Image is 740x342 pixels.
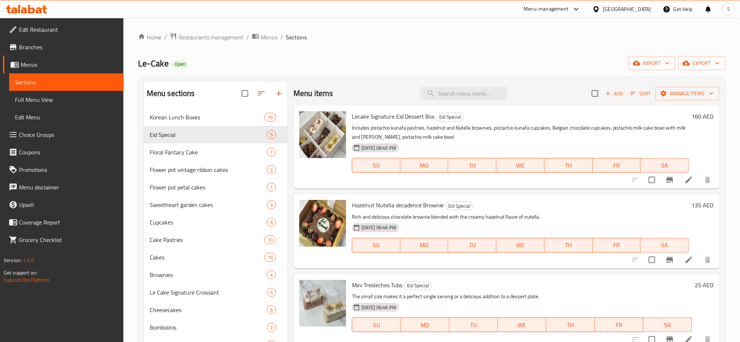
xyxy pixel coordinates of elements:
[150,235,264,244] span: Cake Pastries
[267,183,276,192] div: items
[294,88,333,99] h2: Menu items
[400,238,449,253] button: MO
[150,148,267,157] span: Floral Fantacy Cake
[603,88,626,99] span: Add item
[19,43,118,51] span: Branches
[144,249,288,266] div: Cakes19
[436,113,464,122] div: Eid Special
[267,288,276,297] div: items
[15,95,118,104] span: Full Menu View
[19,183,118,192] span: Menu disclaimer
[267,130,276,139] div: items
[692,111,714,122] h6: 160 AED
[150,270,267,279] span: Brownies
[286,33,307,42] span: Sections
[144,126,288,143] div: Eid Special9
[403,240,446,250] span: MO
[23,255,34,265] span: 1.0.0
[629,57,675,70] button: import
[144,161,288,178] div: Flower pot vintage ribbon cakes2
[9,108,124,126] a: Edit Menu
[352,280,402,291] span: Mini Tresleches Tubs
[237,86,253,101] span: Select all sections
[150,218,267,227] div: Cupcakes
[144,108,288,126] div: Korean Lunch Boxes19
[4,268,37,277] span: Get support on:
[150,165,267,174] span: Flower pot vintage ribbon cakes
[404,320,446,330] span: MO
[150,323,267,332] div: Bombolinis
[3,196,124,214] a: Upsell
[150,306,267,314] span: Cheesecakes
[267,289,276,296] span: 5
[524,5,569,14] div: Menu-management
[498,318,547,332] button: WE
[603,5,651,13] div: [GEOGRAPHIC_DATA]
[352,212,689,222] p: Rich and delicious chocolate brownie blended with the creamy hazelnut flavor of nutella.
[352,123,689,142] p: Includes pistachio kunafa pastries, hazelnut and Nutella brownies, pistachio kunafa cupcakes, Bel...
[252,32,277,42] a: Menus
[452,320,495,330] span: TU
[3,161,124,178] a: Promotions
[359,224,399,231] span: [DATE] 06:46 PM
[150,113,264,122] div: Korean Lunch Boxes
[547,318,595,332] button: TH
[445,202,473,210] span: Eid Special
[647,320,689,330] span: SA
[352,238,400,253] button: SU
[299,280,346,327] img: Mini Tresleches Tubs
[695,280,714,290] h6: 25 AED
[662,89,714,98] span: Manage items
[264,235,276,244] div: items
[3,38,124,56] a: Branches
[267,165,276,174] div: items
[644,252,660,268] span: Select to update
[144,231,288,249] div: Cake Pastries10
[19,25,118,34] span: Edit Restaurant
[631,89,651,98] span: Sort
[656,87,720,100] button: Manage items
[699,171,717,189] button: delete
[496,238,545,253] button: WE
[144,319,288,336] div: Bombolinis2
[436,113,464,121] span: Eid Special
[634,59,670,68] span: import
[449,318,498,332] button: TU
[355,240,398,250] span: SU
[138,32,725,42] nav: breadcrumb
[3,231,124,249] a: Grocery Checklist
[267,166,276,173] span: 2
[448,158,496,173] button: TU
[401,318,449,332] button: MO
[19,235,118,244] span: Grocery Checklist
[603,88,626,99] button: Add
[9,91,124,108] a: Full Menu View
[641,158,689,173] button: SA
[596,160,638,171] span: FR
[400,158,449,173] button: MO
[265,237,276,243] span: 10
[179,33,244,42] span: Restaurants management
[3,21,124,38] a: Edit Restaurant
[164,33,167,42] li: /
[605,89,624,98] span: Add
[445,201,473,210] div: Eid Special
[404,281,432,290] div: Eid Special
[3,126,124,143] a: Choice Groups
[352,292,692,301] p: The small size makes it a perfect single serving or a delicious addition to a dessert plate.
[267,270,276,279] div: items
[267,218,276,227] div: items
[355,160,398,171] span: SU
[267,148,276,157] div: items
[644,172,660,188] span: Select to update
[144,266,288,284] div: Brownies4
[4,275,50,285] a: Support.OpsPlatform
[685,176,693,184] a: Edit menu item
[150,183,267,192] span: Flower pot petal cakes
[264,113,276,122] div: items
[598,320,641,330] span: FR
[352,318,401,332] button: SU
